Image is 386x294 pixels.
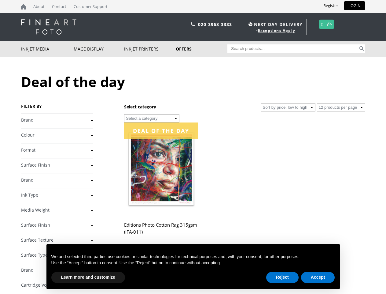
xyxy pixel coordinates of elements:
[124,123,198,215] img: Editions Photo Cotton Rag 315gsm (IFA-011)
[191,22,195,26] img: phone.svg
[261,103,315,111] select: Shop order
[21,237,93,243] a: +
[124,104,156,110] h3: Select category
[21,249,93,261] h4: Surface Type
[21,282,93,288] a: +
[21,204,93,216] h4: Media Weight
[72,41,124,57] a: Image Display
[21,72,365,91] h1: Deal of the day
[21,267,93,273] a: +
[124,219,198,244] h2: Editions Photo Cotton Rag 315gsm (IFA-011)
[21,132,93,138] a: +
[21,114,93,126] h4: Brand
[21,144,93,156] h4: Format
[124,123,198,259] a: Deal of the day Editions Photo Cotton Rag 315gsm (IFA-011) £30.99£25.99
[21,279,93,291] h4: Cartridge Volume
[358,44,365,53] button: Search
[327,22,332,26] img: basket.svg
[301,272,335,283] button: Accept
[247,21,303,28] span: NEXT DAY DELIVERY
[248,22,252,26] img: time.svg
[21,177,93,183] a: +
[21,234,93,246] h4: Surface Texture
[21,117,93,123] a: +
[124,123,198,139] div: Deal of the day
[21,192,93,198] a: +
[198,21,232,27] a: 020 3968 3333
[21,41,73,57] a: Inkjet Media
[21,129,93,141] h4: Colour
[227,44,358,53] input: Search products…
[21,147,93,153] a: +
[321,20,324,29] a: 0
[176,41,227,57] a: Offers
[51,272,125,283] button: Learn more and customize
[266,272,299,283] button: Reject
[21,103,93,109] h3: FILTER BY
[21,174,93,186] h4: Brand
[21,162,93,168] a: +
[21,264,93,276] h4: Brand
[344,1,365,10] a: LOGIN
[21,189,93,201] h4: Ink Type
[21,207,93,213] a: +
[319,1,343,10] a: Register
[21,219,93,231] h4: Surface Finish
[258,28,295,33] a: Exceptions Apply
[21,159,93,171] h4: Surface Finish
[21,222,93,228] a: +
[124,41,176,57] a: Inkjet Printers
[51,260,335,266] p: Use the “Accept” button to consent. Use the “Reject” button to continue without accepting.
[21,252,93,258] a: +
[21,19,76,35] img: logo-white.svg
[51,254,335,260] p: We and selected third parties use cookies or similar technologies for technical purposes and, wit...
